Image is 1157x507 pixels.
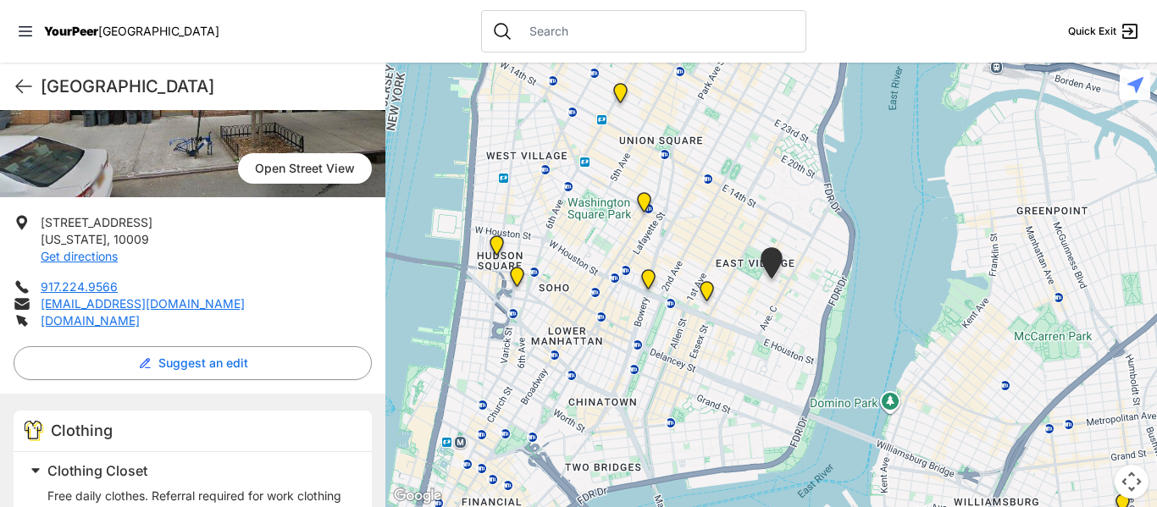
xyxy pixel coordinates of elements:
[107,232,110,246] span: ,
[44,26,219,36] a: YourPeer[GEOGRAPHIC_DATA]
[507,267,528,294] div: Main Location, SoHo, DYCD Youth Drop-in Center
[1068,25,1116,38] span: Quick Exit
[634,192,655,219] div: Harvey Milk High School
[390,485,446,507] a: Open this area in Google Maps (opens a new window)
[98,24,219,38] span: [GEOGRAPHIC_DATA]
[638,269,659,296] div: Bowery Campus
[41,296,245,311] a: [EMAIL_ADDRESS][DOMAIN_NAME]
[47,462,147,479] span: Clothing Closet
[51,422,113,439] span: Clothing
[238,153,372,184] span: Open Street View
[41,313,140,328] a: [DOMAIN_NAME]
[696,281,717,308] div: University Community Social Services (UCSS)
[158,355,248,372] span: Suggest an edit
[41,279,118,294] a: 917.224.9566
[44,24,98,38] span: YourPeer
[610,83,631,110] div: Church of St. Francis Xavier - Front Entrance
[1068,21,1140,41] a: Quick Exit
[1115,465,1149,499] button: Map camera controls
[41,74,372,98] h1: [GEOGRAPHIC_DATA]
[14,346,372,380] button: Suggest an edit
[41,215,152,229] span: [STREET_ADDRESS]
[41,249,118,263] a: Get directions
[519,23,795,40] input: Search
[390,485,446,507] img: Google
[113,232,149,246] span: 10009
[757,247,786,285] div: Manhattan
[41,232,107,246] span: [US_STATE]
